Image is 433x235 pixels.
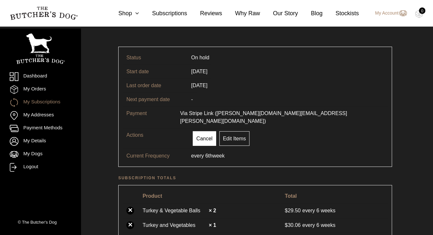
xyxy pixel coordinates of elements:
[209,222,216,228] strong: × 1
[285,208,288,213] span: $
[285,222,302,228] span: 30.06
[10,111,71,120] a: My Addresses
[139,189,280,203] th: Product
[298,9,323,18] a: Blog
[187,65,211,78] td: [DATE]
[123,106,176,128] td: Payment
[16,33,65,64] img: TBD_Portrait_Logo_White.png
[415,10,423,18] img: TBD_Cart-Empty.png
[222,9,260,18] a: Why Raw
[10,98,71,107] a: My Subscriptions
[126,152,191,160] p: Current Frequency
[143,207,207,215] a: Turkey & Vegetable Balls
[285,222,288,228] span: $
[191,152,213,160] span: every 6th
[187,92,197,106] td: -
[143,221,207,229] a: Turkey and Vegetables
[281,189,388,203] th: Total
[126,221,134,229] a: ×
[123,65,187,78] td: Start date
[209,208,216,213] strong: × 2
[369,9,407,17] a: My Account
[123,78,187,92] td: Last order date
[123,92,187,106] td: Next payment date
[281,218,388,232] td: every 6 weeks
[219,131,250,146] a: Edit Items
[10,85,71,94] a: My Orders
[419,7,426,14] div: 0
[213,152,225,160] span: week
[10,137,71,146] a: My Details
[187,51,213,65] td: On hold
[139,9,187,18] a: Subscriptions
[187,78,211,92] td: [DATE]
[10,124,71,133] a: Payment Methods
[285,208,302,213] span: 29.50
[123,128,187,149] td: Actions
[193,131,216,146] a: Cancel
[123,51,187,65] td: Status
[260,9,298,18] a: Our Story
[118,175,392,181] h2: Subscription totals
[180,111,347,124] span: Via Stripe Link ([PERSON_NAME][DOMAIN_NAME][EMAIL_ADDRESS][PERSON_NAME][DOMAIN_NAME])
[281,204,388,217] td: every 6 weeks
[105,9,139,18] a: Shop
[10,150,71,159] a: My Dogs
[187,9,222,18] a: Reviews
[10,72,71,81] a: Dashboard
[126,207,134,215] a: ×
[10,163,71,172] a: Logout
[323,9,359,18] a: Stockists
